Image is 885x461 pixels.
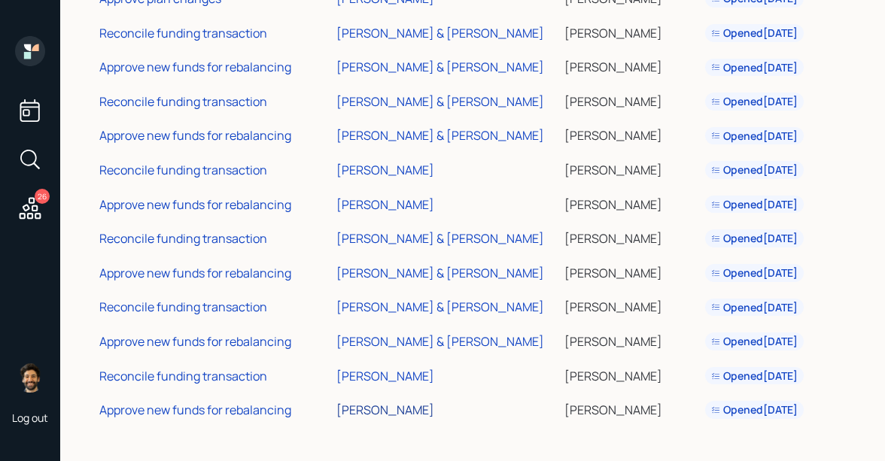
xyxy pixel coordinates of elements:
[336,230,544,247] div: [PERSON_NAME] & [PERSON_NAME]
[336,196,434,213] div: [PERSON_NAME]
[561,185,702,220] td: [PERSON_NAME]
[711,300,798,315] div: Opened [DATE]
[336,127,544,144] div: [PERSON_NAME] & [PERSON_NAME]
[711,129,798,144] div: Opened [DATE]
[711,231,798,246] div: Opened [DATE]
[711,26,798,41] div: Opened [DATE]
[99,127,291,144] div: Approve new funds for rebalancing
[99,230,267,247] div: Reconcile funding transaction
[99,299,267,315] div: Reconcile funding transaction
[561,82,702,117] td: [PERSON_NAME]
[336,299,544,315] div: [PERSON_NAME] & [PERSON_NAME]
[336,368,434,384] div: [PERSON_NAME]
[12,411,48,425] div: Log out
[711,197,798,212] div: Opened [DATE]
[99,402,291,418] div: Approve new funds for rebalancing
[561,48,702,83] td: [PERSON_NAME]
[561,150,702,185] td: [PERSON_NAME]
[561,322,702,356] td: [PERSON_NAME]
[561,288,702,323] td: [PERSON_NAME]
[561,253,702,288] td: [PERSON_NAME]
[336,59,544,75] div: [PERSON_NAME] & [PERSON_NAME]
[711,94,798,109] div: Opened [DATE]
[99,265,291,281] div: Approve new funds for rebalancing
[711,334,798,349] div: Opened [DATE]
[15,362,45,393] img: eric-schwartz-headshot.png
[336,402,434,418] div: [PERSON_NAME]
[336,93,544,110] div: [PERSON_NAME] & [PERSON_NAME]
[99,333,291,350] div: Approve new funds for rebalancing
[99,59,291,75] div: Approve new funds for rebalancing
[336,265,544,281] div: [PERSON_NAME] & [PERSON_NAME]
[35,189,50,204] div: 26
[711,402,798,417] div: Opened [DATE]
[99,93,267,110] div: Reconcile funding transaction
[99,196,291,213] div: Approve new funds for rebalancing
[336,25,544,41] div: [PERSON_NAME] & [PERSON_NAME]
[561,390,702,425] td: [PERSON_NAME]
[711,265,798,281] div: Opened [DATE]
[99,25,267,41] div: Reconcile funding transaction
[711,368,798,384] div: Opened [DATE]
[561,356,702,391] td: [PERSON_NAME]
[336,333,544,350] div: [PERSON_NAME] & [PERSON_NAME]
[99,162,267,178] div: Reconcile funding transaction
[561,219,702,253] td: [PERSON_NAME]
[711,162,798,177] div: Opened [DATE]
[561,117,702,151] td: [PERSON_NAME]
[711,60,798,75] div: Opened [DATE]
[561,14,702,48] td: [PERSON_NAME]
[99,368,267,384] div: Reconcile funding transaction
[336,162,434,178] div: [PERSON_NAME]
